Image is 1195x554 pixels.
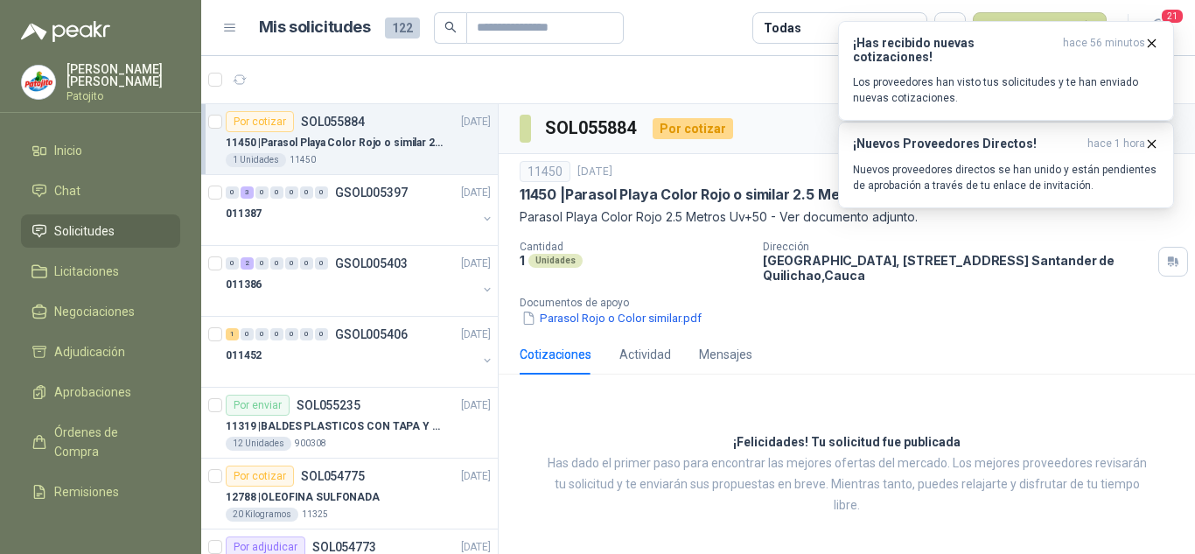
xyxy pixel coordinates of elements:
[853,137,1080,151] h3: ¡Nuevos Proveedores Directos!
[461,397,491,414] p: [DATE]
[226,328,239,340] div: 1
[54,262,119,281] span: Licitaciones
[302,508,328,522] p: 11325
[619,345,671,364] div: Actividad
[1063,36,1145,64] span: hace 56 minutos
[66,91,180,102] p: Patojito
[520,161,570,182] div: 11450
[545,115,639,142] h3: SOL055884
[226,182,494,238] a: 0 3 0 0 0 0 0 GSOL005397[DATE] 011387
[226,395,290,416] div: Por enviar
[335,186,408,199] p: GSOL005397
[520,253,525,268] p: 1
[520,297,1188,309] p: Documentos de apoyo
[295,437,326,451] p: 900308
[297,399,360,411] p: SOL055235
[54,482,119,501] span: Remisiones
[461,468,491,485] p: [DATE]
[54,302,135,321] span: Negociaciones
[226,437,291,451] div: 12 Unidades
[226,206,262,222] p: 011387
[226,257,239,270] div: 0
[301,116,365,128] p: SOL055884
[226,324,494,380] a: 1 0 0 0 0 0 0 GSOL005406[DATE] 011452
[226,508,298,522] div: 20 Kilogramos
[520,186,915,204] p: 11450 | Parasol Playa Color Rojo o similar 2.5 Metros Uv+50
[255,257,269,270] div: 0
[300,186,313,199] div: 0
[201,388,498,459] a: Por enviarSOL055235[DATE] 11319 |BALDES PLASTICOS CON TAPA Y ASA12 Unidades900308
[838,21,1174,121] button: ¡Has recibido nuevas cotizaciones!hace 56 minutos Los proveedores han visto tus solicitudes y te ...
[21,214,180,248] a: Solicitudes
[444,21,457,33] span: search
[226,186,239,199] div: 0
[21,416,180,468] a: Órdenes de Compra
[301,470,365,482] p: SOL054775
[201,459,498,529] a: Por cotizarSOL054775[DATE] 12788 |OLEOFINA SULFONADA20 Kilogramos11325
[290,153,316,167] p: 11450
[973,12,1107,44] button: Nueva solicitud
[54,342,125,361] span: Adjudicación
[201,104,498,175] a: Por cotizarSOL055884[DATE] 11450 |Parasol Playa Color Rojo o similar 2.5 Metros Uv+501 Unidades11450
[255,328,269,340] div: 0
[577,164,612,180] p: [DATE]
[54,181,80,200] span: Chat
[54,382,131,402] span: Aprobaciones
[1087,137,1145,151] span: hace 1 hora
[54,141,82,160] span: Inicio
[22,66,55,99] img: Company Logo
[21,335,180,368] a: Adjudicación
[241,328,254,340] div: 0
[853,74,1159,106] p: Los proveedores han visto tus solicitudes y te han enviado nuevas cotizaciones.
[764,18,800,38] div: Todas
[528,254,583,268] div: Unidades
[335,328,408,340] p: GSOL005406
[241,257,254,270] div: 2
[1143,12,1174,44] button: 21
[54,423,164,461] span: Órdenes de Compra
[226,135,444,151] p: 11450 | Parasol Playa Color Rojo o similar 2.5 Metros Uv+50
[21,295,180,328] a: Negociaciones
[838,122,1174,208] button: ¡Nuevos Proveedores Directos!hace 1 hora Nuevos proveedores directos se han unido y están pendien...
[259,15,371,40] h1: Mis solicitudes
[226,418,444,435] p: 11319 | BALDES PLASTICOS CON TAPA Y ASA
[226,277,262,293] p: 011386
[853,162,1159,193] p: Nuevos proveedores directos se han unido y están pendientes de aprobación a través de tu enlace d...
[66,63,180,88] p: [PERSON_NAME] [PERSON_NAME]
[21,134,180,167] a: Inicio
[54,221,115,241] span: Solicitudes
[300,257,313,270] div: 0
[520,207,1174,227] p: Parasol Playa Color Rojo 2.5 Metros Uv+50 - Ver documento adjunto.
[315,186,328,199] div: 0
[312,541,376,553] p: SOL054773
[226,253,494,309] a: 0 2 0 0 0 0 0 GSOL005403[DATE] 011386
[21,255,180,288] a: Licitaciones
[300,328,313,340] div: 0
[461,114,491,130] p: [DATE]
[461,256,491,272] p: [DATE]
[270,257,283,270] div: 0
[270,328,283,340] div: 0
[21,174,180,207] a: Chat
[285,257,298,270] div: 0
[542,453,1151,516] p: Has dado el primer paso para encontrar las mejores ofertas del mercado. Los mejores proveedores r...
[315,328,328,340] div: 0
[335,257,408,270] p: GSOL005403
[21,375,180,409] a: Aprobaciones
[853,36,1056,64] h3: ¡Has recibido nuevas cotizaciones!
[1160,8,1185,25] span: 21
[699,345,752,364] div: Mensajes
[21,21,110,42] img: Logo peakr
[520,241,749,253] p: Cantidad
[520,309,703,327] button: Parasol Rojo o Color similar.pdf
[226,111,294,132] div: Por cotizar
[270,186,283,199] div: 0
[285,186,298,199] div: 0
[255,186,269,199] div: 0
[763,241,1151,253] p: Dirección
[653,118,733,139] div: Por cotizar
[226,489,380,506] p: 12788 | OLEOFINA SULFONADA
[226,153,286,167] div: 1 Unidades
[385,18,420,39] span: 122
[315,257,328,270] div: 0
